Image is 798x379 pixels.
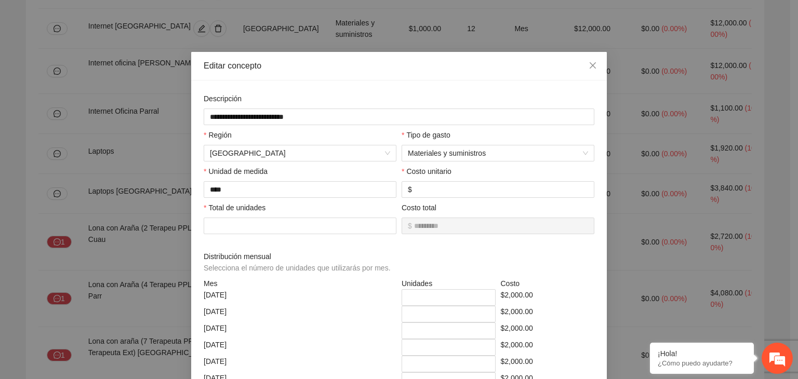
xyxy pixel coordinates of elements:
div: Unidades [399,278,498,289]
div: Mes [201,278,399,289]
span: Chihuahua [210,145,390,161]
label: Descripción [204,93,242,104]
button: Close [579,52,607,80]
span: $ [408,220,412,232]
textarea: Escriba su mensaje y pulse “Intro” [5,262,198,298]
label: Costo unitario [402,166,451,177]
div: [DATE] [201,356,399,372]
div: $2,000.00 [498,306,597,322]
span: close [589,61,597,70]
label: Costo total [402,202,436,213]
div: Chatee con nosotros ahora [54,53,175,66]
label: Unidad de medida [204,166,268,177]
span: Estamos en línea. [60,128,143,233]
div: Minimizar ventana de chat en vivo [170,5,195,30]
div: Costo [498,278,597,289]
div: $2,000.00 [498,289,597,306]
div: $2,000.00 [498,356,597,372]
div: [DATE] [201,289,399,306]
div: [DATE] [201,339,399,356]
label: Total de unidades [204,202,265,213]
span: Distribución mensual [204,251,394,274]
div: Editar concepto [204,60,594,72]
div: [DATE] [201,306,399,322]
span: Selecciona el número de unidades que utilizarás por mes. [204,264,391,272]
div: $2,000.00 [498,339,597,356]
div: $2,000.00 [498,322,597,339]
div: [DATE] [201,322,399,339]
div: ¡Hola! [658,349,746,358]
p: ¿Cómo puedo ayudarte? [658,359,746,367]
span: Materiales y suministros [408,145,588,161]
span: $ [408,184,412,195]
label: Región [204,129,232,141]
label: Tipo de gasto [402,129,450,141]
